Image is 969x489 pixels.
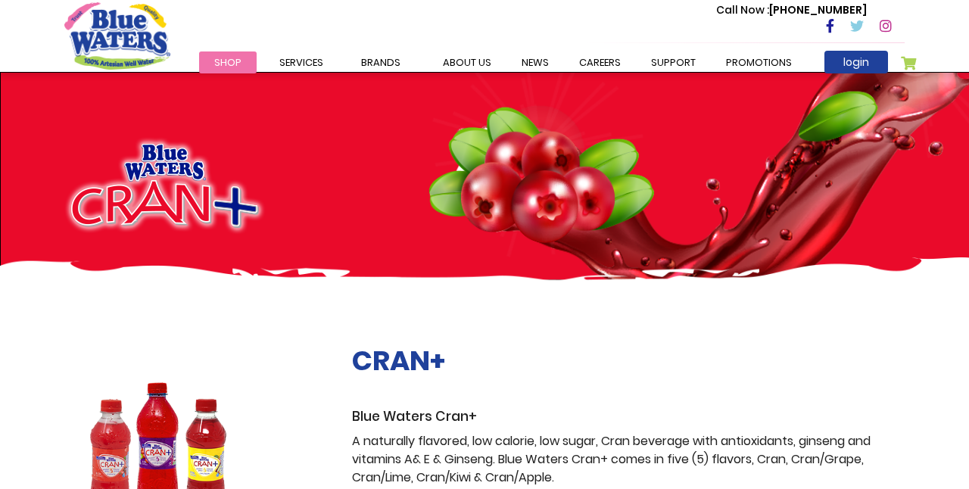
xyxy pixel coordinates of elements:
[428,51,506,73] a: about us
[716,2,769,17] span: Call Now :
[564,51,636,73] a: careers
[716,2,867,18] p: [PHONE_NUMBER]
[346,51,416,73] a: Brands
[264,51,338,73] a: Services
[352,409,905,425] h3: Blue Waters Cran+
[352,344,905,377] h2: CRAN+
[279,55,323,70] span: Services
[636,51,711,73] a: support
[361,55,400,70] span: Brands
[214,55,241,70] span: Shop
[199,51,257,73] a: Shop
[352,432,905,487] p: A naturally flavored, low calorie, low sugar, Cran beverage with antioxidants, ginseng and vitami...
[64,2,170,69] a: store logo
[506,51,564,73] a: News
[824,51,888,73] a: login
[711,51,807,73] a: Promotions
